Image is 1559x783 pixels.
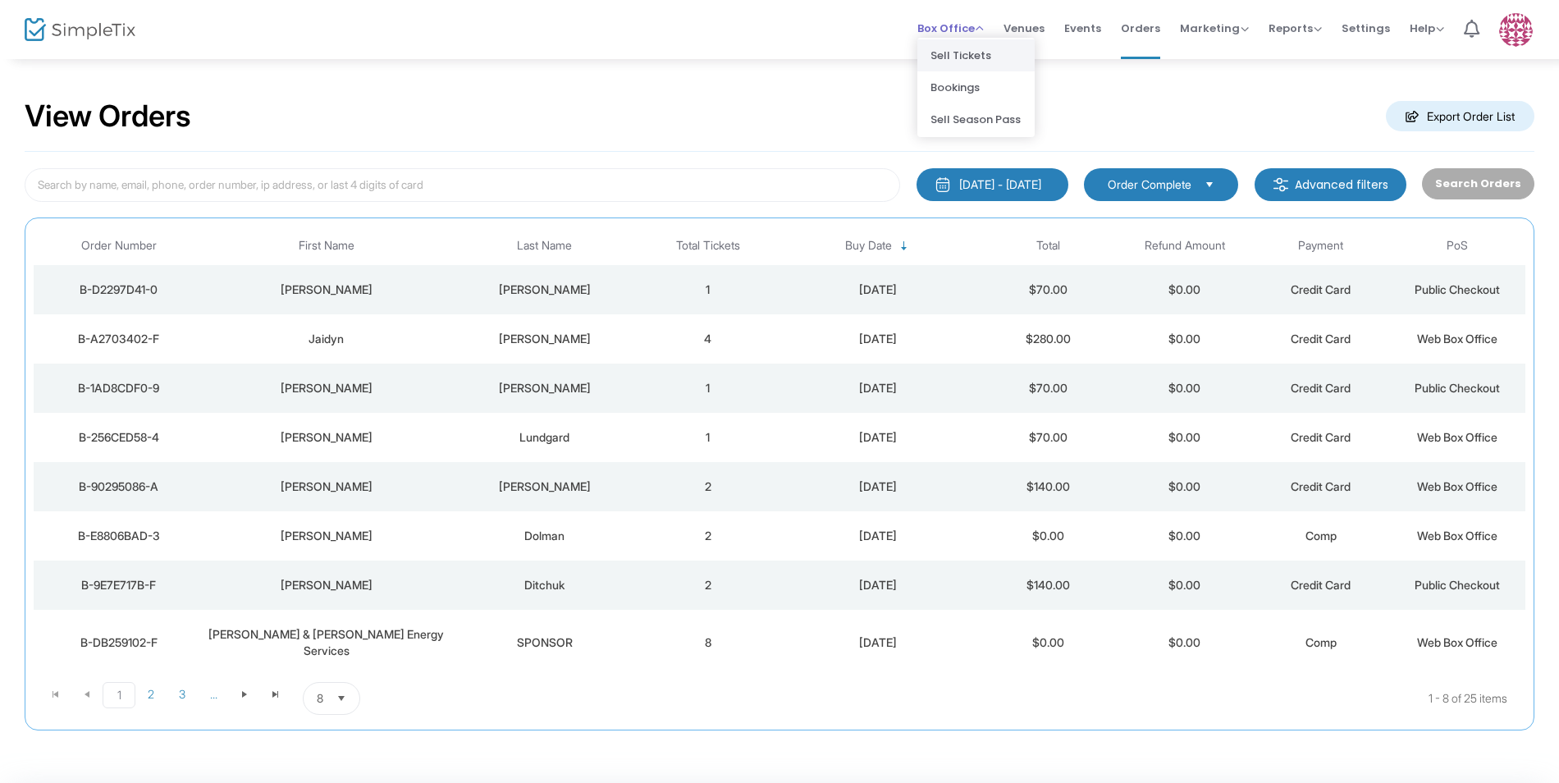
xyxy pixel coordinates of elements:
[523,682,1507,715] kendo-pager-info: 1 - 8 of 25 items
[1291,578,1351,592] span: Credit Card
[229,682,260,707] span: Go to the next page
[917,39,1035,71] li: Sell Tickets
[1298,239,1343,253] span: Payment
[1417,430,1497,444] span: Web Box Office
[167,682,198,707] span: Page 3
[981,364,1117,413] td: $70.00
[1064,7,1101,49] span: Events
[1417,635,1497,649] span: Web Box Office
[1417,529,1497,543] span: Web Box Office
[1117,314,1253,364] td: $0.00
[38,380,200,396] div: B-1AD8CDF0-9
[640,462,776,511] td: 2
[25,168,900,202] input: Search by name, email, phone, order number, ip address, or last 4 digits of card
[1447,239,1468,253] span: PoS
[453,282,635,298] div: Graham
[640,314,776,364] td: 4
[917,103,1035,135] li: Sell Season Pass
[208,577,446,593] div: Nikole
[34,227,1525,675] div: Data table
[453,478,635,495] div: McIntyre
[38,577,200,593] div: B-9E7E717B-F
[981,561,1117,610] td: $140.00
[1117,561,1253,610] td: $0.00
[1117,511,1253,561] td: $0.00
[453,429,635,446] div: Lundgard
[1417,332,1497,346] span: Web Box Office
[780,380,976,396] div: 2025-09-20
[1117,610,1253,675] td: $0.00
[917,168,1068,201] button: [DATE] - [DATE]
[38,528,200,544] div: B-E8806BAD-3
[1386,101,1534,131] m-button: Export Order List
[981,511,1117,561] td: $0.00
[208,429,446,446] div: Chris
[198,682,229,707] span: Page 4
[981,227,1117,265] th: Total
[38,282,200,298] div: B-D2297D41-0
[453,634,635,651] div: SPONSOR
[640,265,776,314] td: 1
[1415,282,1500,296] span: Public Checkout
[917,21,984,36] span: Box Office
[1410,21,1444,36] span: Help
[1108,176,1191,193] span: Order Complete
[269,688,282,701] span: Go to the last page
[981,610,1117,675] td: $0.00
[330,683,353,714] button: Select
[845,239,892,253] span: Buy Date
[917,71,1035,103] li: Bookings
[1121,7,1160,49] span: Orders
[317,690,323,707] span: 8
[1342,7,1390,49] span: Settings
[1291,430,1351,444] span: Credit Card
[208,282,446,298] div: Alexandra
[898,240,911,253] span: Sortable
[780,478,976,495] div: 2025-09-20
[780,577,976,593] div: 2025-09-17
[981,265,1117,314] td: $70.00
[1255,168,1406,201] m-button: Advanced filters
[640,413,776,462] td: 1
[1269,21,1322,36] span: Reports
[135,682,167,707] span: Page 2
[640,511,776,561] td: 2
[1305,529,1337,543] span: Comp
[208,380,446,396] div: Kerry
[981,413,1117,462] td: $70.00
[1117,364,1253,413] td: $0.00
[1004,7,1045,49] span: Venues
[238,688,251,701] span: Go to the next page
[1305,635,1337,649] span: Comp
[640,610,776,675] td: 8
[1180,21,1249,36] span: Marketing
[959,176,1041,193] div: [DATE] - [DATE]
[981,462,1117,511] td: $140.00
[1291,282,1351,296] span: Credit Card
[981,314,1117,364] td: $280.00
[640,364,776,413] td: 1
[38,429,200,446] div: B-256CED58-4
[1117,462,1253,511] td: $0.00
[453,528,635,544] div: Dolman
[260,682,291,707] span: Go to the last page
[1415,578,1500,592] span: Public Checkout
[517,239,572,253] span: Last Name
[1273,176,1289,193] img: filter
[453,380,635,396] div: Levie
[25,98,191,135] h2: View Orders
[780,634,976,651] div: 2025-09-14
[38,478,200,495] div: B-90295086-A
[208,528,446,544] div: Kathryn
[1291,479,1351,493] span: Credit Card
[780,282,976,298] div: 2025-09-22
[640,561,776,610] td: 2
[1117,227,1253,265] th: Refund Amount
[81,239,157,253] span: Order Number
[1291,332,1351,346] span: Credit Card
[453,577,635,593] div: Ditchuk
[1198,176,1221,194] button: Select
[1291,381,1351,395] span: Credit Card
[1415,381,1500,395] span: Public Checkout
[208,478,446,495] div: Robyn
